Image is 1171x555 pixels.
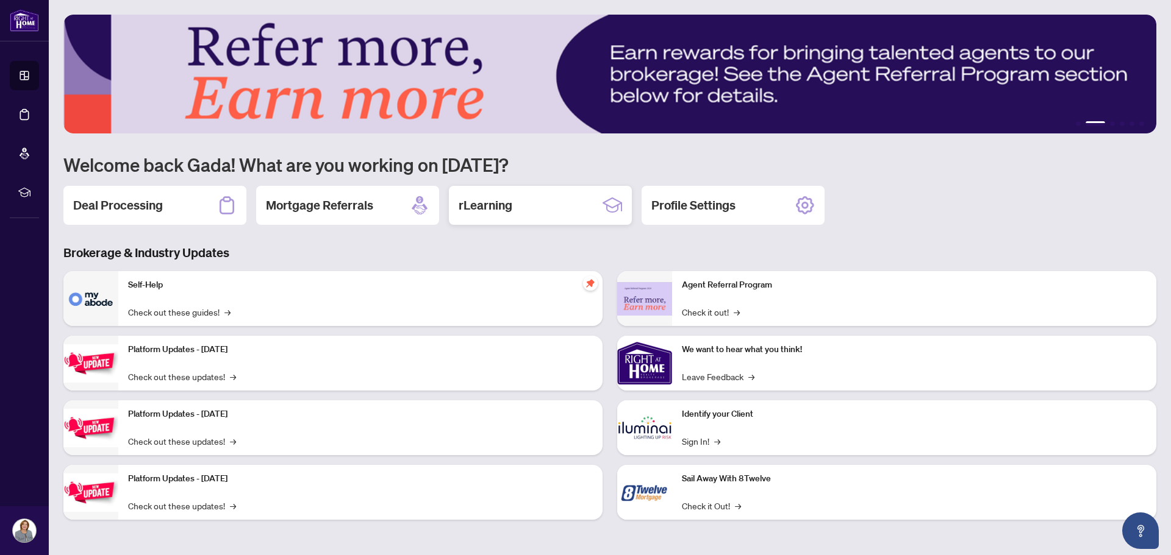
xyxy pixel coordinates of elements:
[128,305,231,319] a: Check out these guides!→
[459,197,512,214] h2: rLearning
[128,278,593,292] p: Self-Help
[1086,121,1105,126] button: 2
[682,434,720,448] a: Sign In!→
[63,409,118,447] img: Platform Updates - July 8, 2025
[583,276,598,291] span: pushpin
[128,434,236,448] a: Check out these updates!→
[230,434,236,448] span: →
[1110,121,1115,126] button: 3
[1120,121,1125,126] button: 4
[617,336,672,391] img: We want to hear what you think!
[128,343,593,356] p: Platform Updates - [DATE]
[73,197,163,214] h2: Deal Processing
[682,370,754,383] a: Leave Feedback→
[128,408,593,421] p: Platform Updates - [DATE]
[128,472,593,486] p: Platform Updates - [DATE]
[224,305,231,319] span: →
[10,9,39,32] img: logo
[734,305,740,319] span: →
[1139,121,1144,126] button: 6
[617,400,672,455] img: Identify your Client
[230,370,236,383] span: →
[1076,121,1081,126] button: 1
[63,15,1156,133] img: Slide 1
[748,370,754,383] span: →
[266,197,373,214] h2: Mortgage Referrals
[617,282,672,316] img: Agent Referral Program
[230,499,236,512] span: →
[1122,512,1159,549] button: Open asap
[128,370,236,383] a: Check out these updates!→
[682,305,740,319] a: Check it out!→
[735,499,741,512] span: →
[128,499,236,512] a: Check out these updates!→
[682,499,741,512] a: Check it Out!→
[63,271,118,326] img: Self-Help
[651,197,736,214] h2: Profile Settings
[682,472,1147,486] p: Sail Away With 8Twelve
[714,434,720,448] span: →
[1130,121,1134,126] button: 5
[63,344,118,383] img: Platform Updates - July 21, 2025
[682,343,1147,356] p: We want to hear what you think!
[682,278,1147,292] p: Agent Referral Program
[63,473,118,512] img: Platform Updates - June 23, 2025
[617,465,672,520] img: Sail Away With 8Twelve
[63,153,1156,176] h1: Welcome back Gada! What are you working on [DATE]?
[682,408,1147,421] p: Identify your Client
[13,519,36,542] img: Profile Icon
[63,244,1156,261] h3: Brokerage & Industry Updates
